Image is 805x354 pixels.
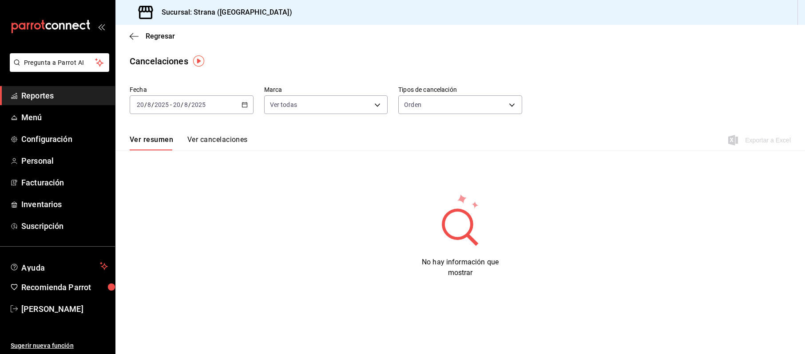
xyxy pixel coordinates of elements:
[193,55,204,67] img: Tooltip marker
[98,23,105,30] button: open_drawer_menu
[21,261,96,271] span: Ayuda
[422,258,499,277] span: No hay información que mostrar
[270,100,297,109] span: Ver todas
[21,133,108,145] span: Configuración
[404,100,421,109] span: Orden
[170,101,172,108] span: -
[136,101,144,108] input: --
[24,58,95,67] span: Pregunta a Parrot AI
[184,101,188,108] input: --
[21,90,108,102] span: Reportes
[130,135,248,150] div: navigation tabs
[21,220,108,232] span: Suscripción
[146,32,175,40] span: Regresar
[10,53,109,72] button: Pregunta a Parrot AI
[155,7,292,18] h3: Sucursal: Strana ([GEOGRAPHIC_DATA])
[21,281,108,293] span: Recomienda Parrot
[191,101,206,108] input: ----
[21,177,108,189] span: Facturación
[181,101,183,108] span: /
[6,64,109,74] a: Pregunta a Parrot AI
[173,101,181,108] input: --
[144,101,147,108] span: /
[130,55,188,68] div: Cancelaciones
[21,155,108,167] span: Personal
[11,341,108,350] span: Sugerir nueva función
[130,32,175,40] button: Regresar
[187,135,248,150] button: Ver cancelaciones
[264,87,388,93] label: Marca
[130,135,173,150] button: Ver resumen
[130,87,254,93] label: Fecha
[154,101,169,108] input: ----
[188,101,191,108] span: /
[151,101,154,108] span: /
[21,198,108,210] span: Inventarios
[147,101,151,108] input: --
[21,111,108,123] span: Menú
[21,303,108,315] span: [PERSON_NAME]
[398,87,522,93] label: Tipos de cancelación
